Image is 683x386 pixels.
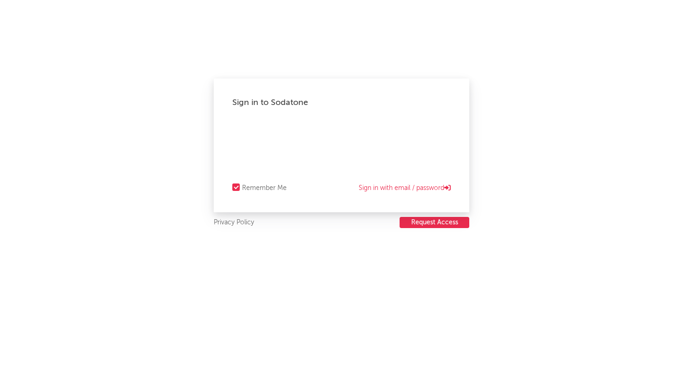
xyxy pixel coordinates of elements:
[214,217,254,229] a: Privacy Policy
[359,183,451,194] a: Sign in with email / password
[242,183,287,194] div: Remember Me
[232,97,451,108] div: Sign in to Sodatone
[400,217,469,229] a: Request Access
[400,217,469,228] button: Request Access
